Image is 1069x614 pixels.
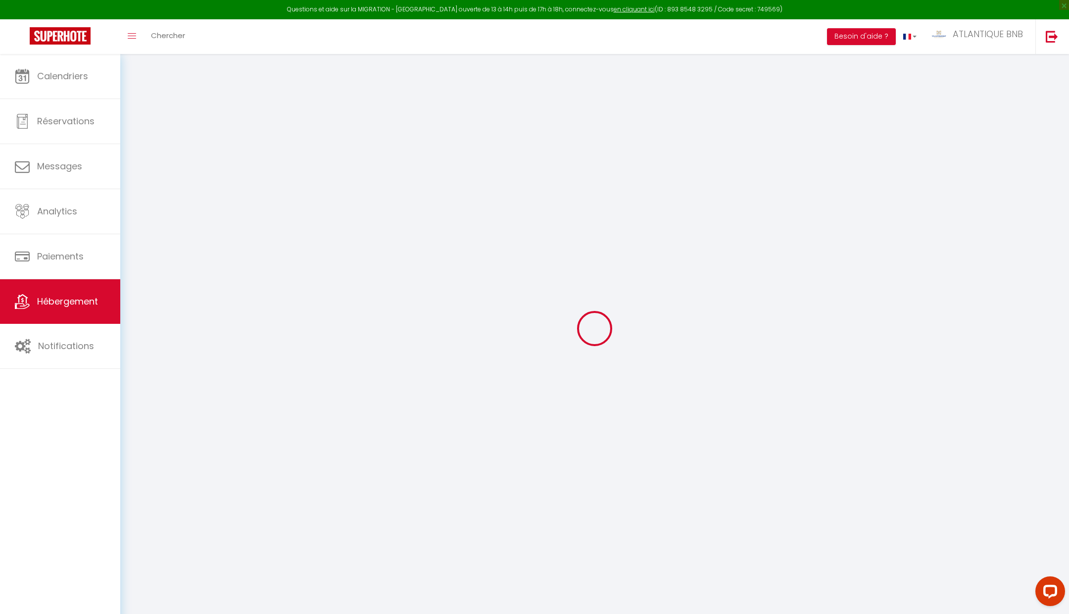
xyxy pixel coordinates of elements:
[144,19,193,54] a: Chercher
[827,28,896,45] button: Besoin d'aide ?
[37,115,95,127] span: Réservations
[38,340,94,352] span: Notifications
[931,31,946,38] img: ...
[37,70,88,82] span: Calendriers
[614,5,655,13] a: en cliquant ici
[924,19,1035,54] a: ... ATLANTIQUE BNB
[37,295,98,307] span: Hébergement
[1046,30,1058,43] img: logout
[151,30,185,41] span: Chercher
[953,28,1023,40] span: ATLANTIQUE BNB
[37,205,77,217] span: Analytics
[1027,572,1069,614] iframe: LiveChat chat widget
[37,160,82,172] span: Messages
[37,250,84,262] span: Paiements
[30,27,91,45] img: Super Booking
